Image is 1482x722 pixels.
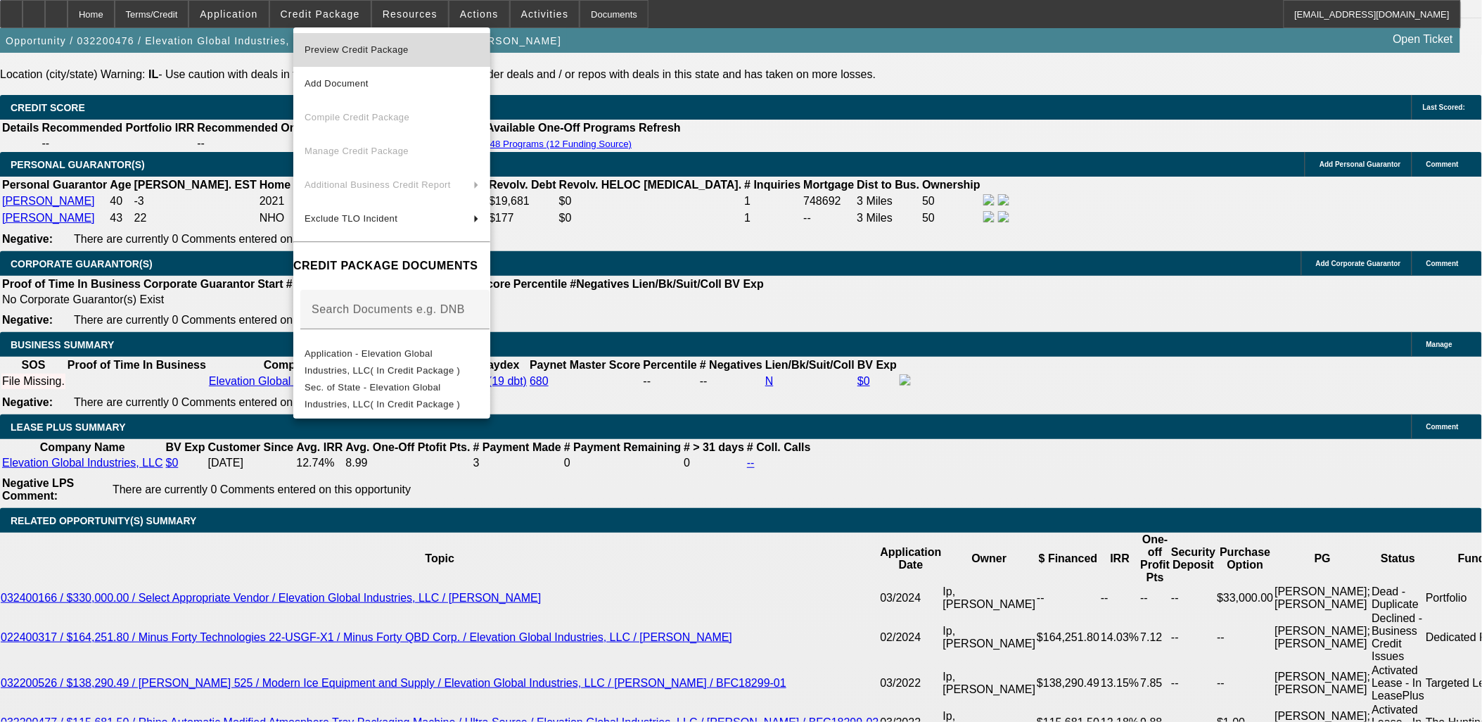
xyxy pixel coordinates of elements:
[305,213,397,224] span: Exclude TLO Incident
[305,348,460,375] span: Application - Elevation Global Industries, LLC( In Credit Package )
[312,303,465,315] mat-label: Search Documents e.g. DNB
[293,258,490,274] h4: CREDIT PACKAGE DOCUMENTS
[305,44,409,55] span: Preview Credit Package
[293,345,490,379] button: Application - Elevation Global Industries, LLC( In Credit Package )
[305,381,460,409] span: Sec. of State - Elevation Global Industries, LLC( In Credit Package )
[305,78,369,89] span: Add Document
[293,379,490,412] button: Sec. of State - Elevation Global Industries, LLC( In Credit Package )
